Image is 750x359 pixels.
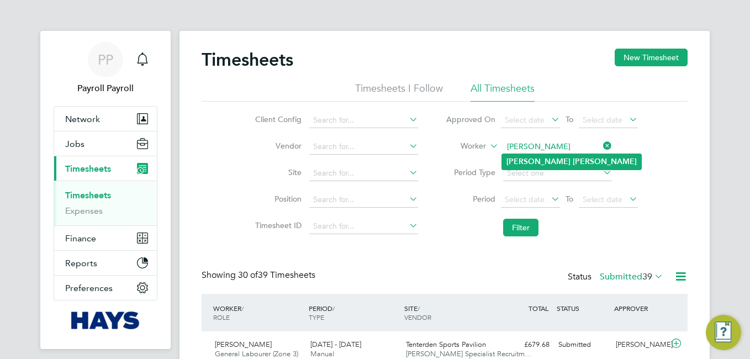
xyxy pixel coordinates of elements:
span: 30 of [238,270,258,281]
span: Timesheets [65,163,111,174]
label: Submitted [600,271,663,282]
label: Timesheet ID [252,220,302,230]
input: Select one [503,166,612,181]
span: ROLE [213,313,230,321]
div: Showing [202,270,318,281]
div: £679.68 [497,336,554,354]
span: To [562,192,577,206]
span: TOTAL [529,304,548,313]
span: TYPE [309,313,324,321]
input: Search for... [503,139,612,155]
button: Reports [54,251,157,275]
span: 39 [642,271,652,282]
span: Network [65,114,100,124]
span: 39 Timesheets [238,270,315,281]
label: Vendor [252,141,302,151]
button: Filter [503,219,538,236]
nav: Main navigation [40,31,171,349]
b: [PERSON_NAME] [506,157,571,166]
button: Preferences [54,276,157,300]
span: VENDOR [404,313,431,321]
button: Finance [54,226,157,250]
a: Timesheets [65,190,111,200]
div: WORKER [210,298,306,327]
div: Status [568,270,666,285]
div: SITE [402,298,497,327]
input: Search for... [309,192,418,208]
a: Expenses [65,205,103,216]
label: Period Type [446,167,495,177]
div: Timesheets [54,181,157,225]
span: Select date [583,194,622,204]
b: [PERSON_NAME] [573,157,637,166]
input: Search for... [309,166,418,181]
span: PP [98,52,113,67]
button: Timesheets [54,156,157,181]
li: Timesheets I Follow [355,82,443,102]
span: [DATE] - [DATE] [310,340,361,349]
span: Select date [505,115,545,125]
span: Select date [583,115,622,125]
h2: Timesheets [202,49,293,71]
span: Select date [505,194,545,204]
span: / [418,304,420,313]
span: Preferences [65,283,113,293]
span: Payroll Payroll [54,82,157,95]
label: Client Config [252,114,302,124]
button: Engage Resource Center [706,315,741,350]
span: Tenterden Sports Pavilion [406,340,486,349]
span: Jobs [65,139,84,149]
a: Go to home page [54,312,157,329]
label: Position [252,194,302,204]
li: All Timesheets [471,82,535,102]
input: Search for... [309,219,418,234]
label: Worker [436,141,486,152]
span: / [332,304,335,313]
span: [PERSON_NAME] [215,340,272,349]
span: General Labourer (Zone 3) [215,349,298,358]
span: Finance [65,233,96,244]
img: hays-logo-retina.png [71,312,140,329]
div: PERIOD [306,298,402,327]
label: Approved On [446,114,495,124]
label: Period [446,194,495,204]
button: Jobs [54,131,157,156]
span: Reports [65,258,97,268]
div: Submitted [554,336,611,354]
span: To [562,112,577,126]
div: [PERSON_NAME] [611,336,669,354]
span: Manual [310,349,334,358]
button: New Timesheet [615,49,688,66]
a: PPPayroll Payroll [54,42,157,95]
input: Search for... [309,113,418,128]
input: Search for... [309,139,418,155]
span: [PERSON_NAME] Specialist Recruitm… [406,349,532,358]
div: APPROVER [611,298,669,318]
label: Site [252,167,302,177]
button: Network [54,107,157,131]
div: STATUS [554,298,611,318]
span: / [241,304,244,313]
